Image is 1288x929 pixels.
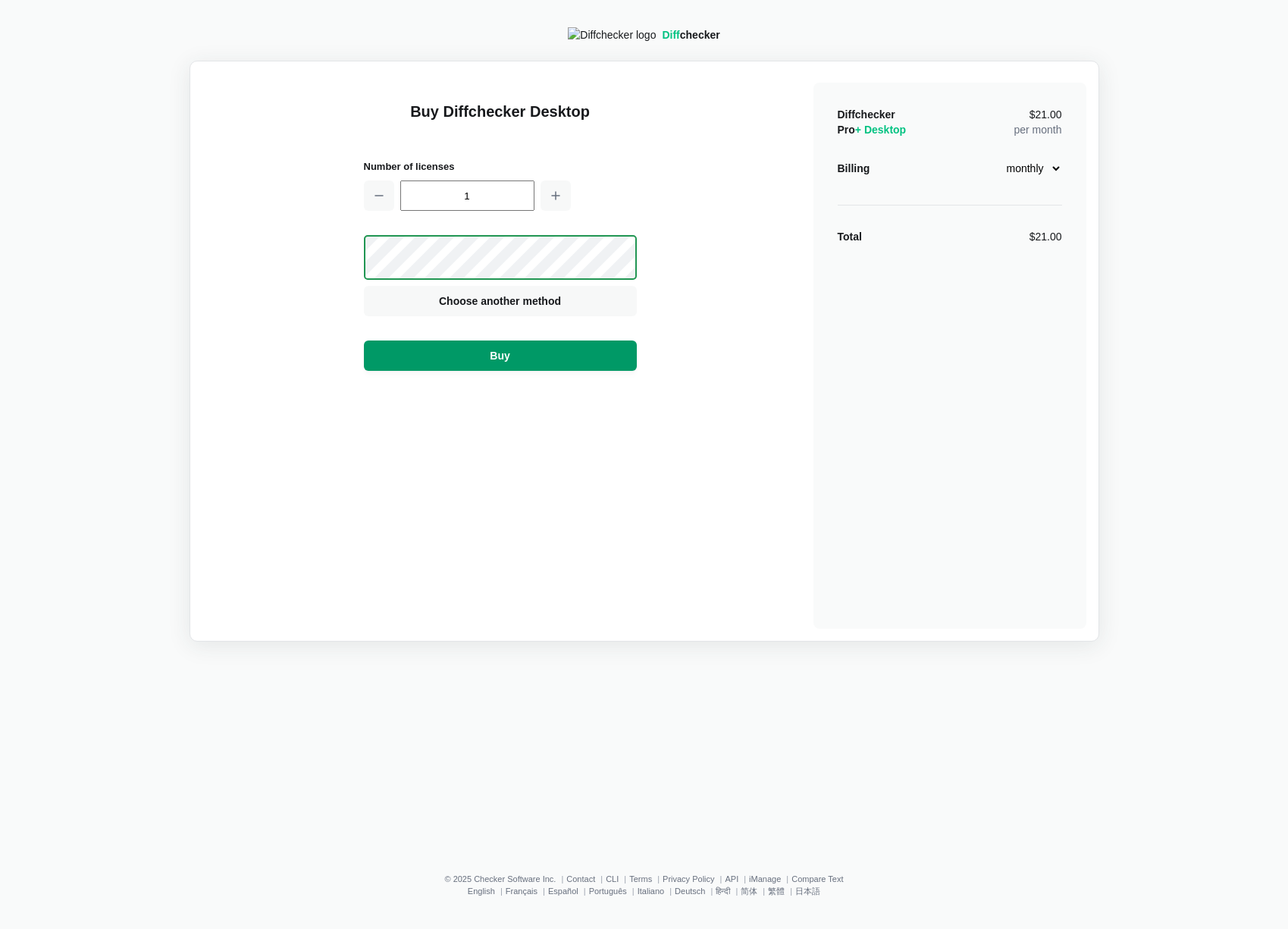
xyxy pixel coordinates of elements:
a: Italiano [638,887,664,896]
li: © 2025 Checker Software Inc. [444,874,566,883]
span: Pro [838,124,907,136]
a: API [725,874,738,883]
a: iManage [749,874,781,883]
a: 日本語 [795,887,820,896]
div: checker [662,27,719,42]
a: Privacy Policy [663,874,714,883]
span: Buy [487,348,512,363]
a: Deutsch [675,887,705,896]
h1: Buy Diffchecker Desktop [364,101,637,140]
button: Buy [364,341,637,371]
a: हिन्दी [716,887,730,896]
button: Choose another method [364,286,637,316]
span: $21.00 [1029,109,1062,120]
strong: Total [838,231,862,243]
span: Diff [662,29,679,41]
div: Billing [838,161,870,176]
a: Contact [566,874,595,883]
span: + Desktop [855,124,906,136]
span: Diffchecker [838,108,895,121]
span: Choose another method [436,293,564,309]
input: 1 [400,180,534,211]
a: CLI [606,874,619,883]
img: Diffchecker logo [568,27,656,42]
a: 简体 [741,887,757,896]
a: English [468,887,495,896]
a: Compare Text [791,874,843,883]
a: 繁體 [768,887,785,896]
a: Terms [629,874,652,883]
a: Português [589,887,627,896]
div: $21.00 [1029,229,1062,244]
a: Diffchecker logoDiffchecker [568,29,719,41]
div: per month [1014,107,1061,137]
a: Français [506,887,537,896]
h2: Number of licenses [364,158,637,174]
a: Español [548,887,578,896]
